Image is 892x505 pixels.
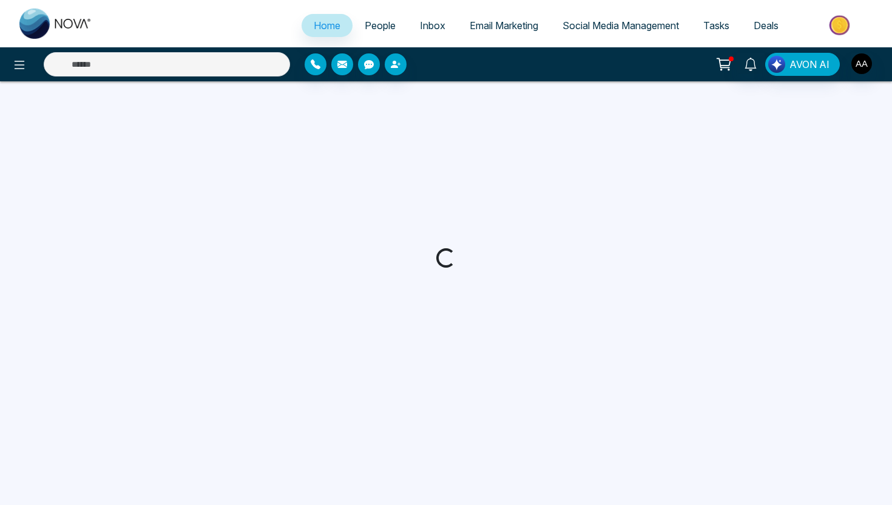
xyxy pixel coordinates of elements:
a: Home [302,14,353,37]
a: Deals [742,14,791,37]
span: Email Marketing [470,19,538,32]
img: User Avatar [851,53,872,74]
span: Deals [754,19,779,32]
img: Market-place.gif [797,12,885,39]
span: AVON AI [789,57,829,72]
span: People [365,19,396,32]
img: Nova CRM Logo [19,8,92,39]
a: Email Marketing [458,14,550,37]
span: Home [314,19,340,32]
a: Inbox [408,14,458,37]
span: Tasks [703,19,729,32]
img: Lead Flow [768,56,785,73]
a: Social Media Management [550,14,691,37]
a: Tasks [691,14,742,37]
a: People [353,14,408,37]
span: Social Media Management [563,19,679,32]
button: AVON AI [765,53,840,76]
span: Inbox [420,19,445,32]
